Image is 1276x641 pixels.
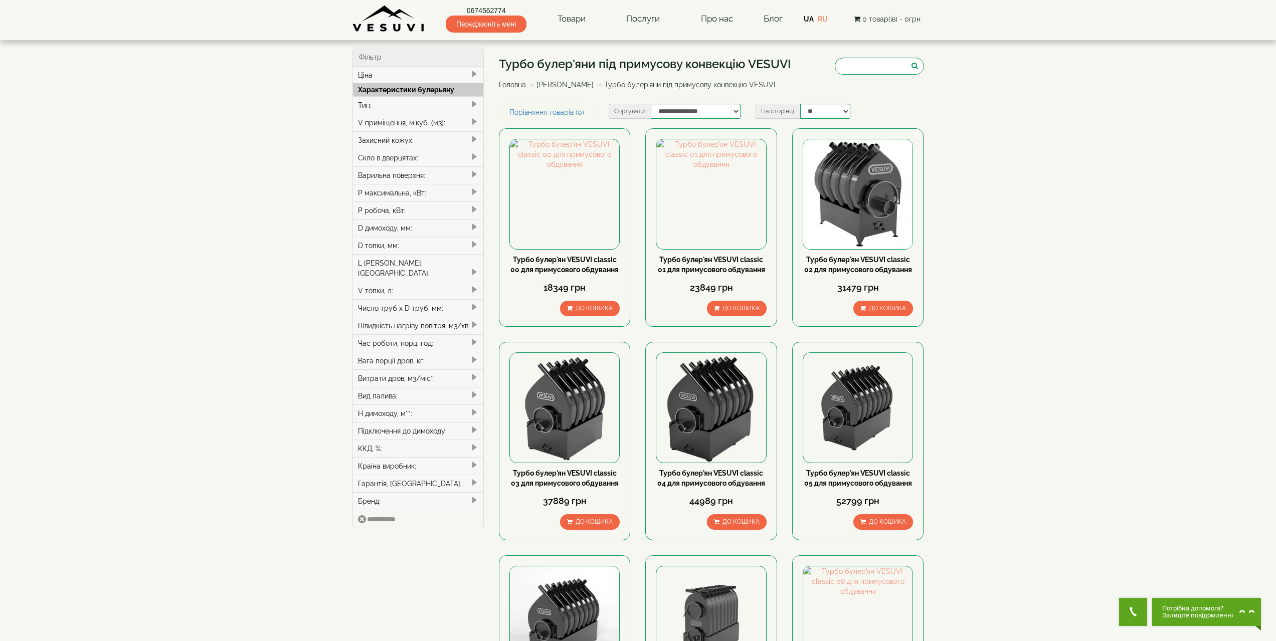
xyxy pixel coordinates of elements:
[818,15,828,23] a: RU
[657,469,765,487] a: Турбо булер'ян VESUVI classic 04 для примусового обдування
[353,475,484,492] div: Гарантія, [GEOGRAPHIC_DATA]:
[353,457,484,475] div: Країна виробник:
[353,201,484,219] div: P робоча, кВт:
[536,81,594,89] a: [PERSON_NAME]
[869,305,906,312] span: До кошика
[596,80,775,90] li: Турбо булер'яни під примусову конвекцію VESUVI
[353,440,484,457] div: ККД, %:
[353,299,484,317] div: Число труб x D труб, мм:
[656,281,766,294] div: 23849 грн
[353,404,484,422] div: H димоходу, м**:
[722,518,760,525] span: До кошика
[511,469,619,487] a: Турбо булер'ян VESUVI classic 03 для примусового обдування
[609,104,651,119] label: Сортувати:
[656,353,766,462] img: Турбо булер'ян VESUVI classic 04 для примусового обдування
[446,16,526,33] span: Передзвоніть мені
[353,131,484,149] div: Захисний кожух:
[656,495,766,508] div: 44989 грн
[1152,598,1261,626] button: Chat button
[499,58,791,71] h1: Турбо булер'яни під примусову конвекцію VESUVI
[707,514,767,530] button: До кошика
[560,301,620,316] button: До кошика
[353,387,484,404] div: Вид палива:
[804,15,814,23] a: UA
[353,254,484,282] div: L [PERSON_NAME], [GEOGRAPHIC_DATA]:
[548,8,596,31] a: Товари
[353,282,484,299] div: V топки, л:
[353,237,484,254] div: D топки, мм:
[853,301,913,316] button: До кошика
[352,5,425,33] img: Завод VESUVI
[560,514,620,530] button: До кошика
[353,83,484,96] div: Характеристики булерьяну
[869,518,906,525] span: До кошика
[616,8,670,31] a: Послуги
[353,492,484,510] div: Бренд:
[576,305,613,312] span: До кошика
[1162,612,1235,619] span: Залиште повідомлення
[804,256,912,274] a: Турбо булер'ян VESUVI classic 02 для примусового обдування
[510,353,619,462] img: Турбо булер'ян VESUVI classic 03 для примусового обдування
[803,281,913,294] div: 31479 грн
[803,139,913,249] img: Турбо булер'ян VESUVI classic 02 для примусового обдування
[353,166,484,184] div: Варильна поверхня:
[851,14,924,25] button: 0 товар(ів) - 0грн
[353,317,484,334] div: Швидкість нагріву повітря, м3/хв:
[656,139,766,249] img: Турбо булер'ян VESUVI classic 01 для примусового обдування
[1162,605,1235,612] span: Потрібна допомога?
[353,114,484,131] div: V приміщення, м.куб. (м3):
[764,14,783,24] a: Блог
[509,495,620,508] div: 37889 грн
[853,514,913,530] button: До кошика
[803,353,913,462] img: Турбо булер'ян VESUVI classic 05 для примусового обдування
[353,184,484,201] div: P максимальна, кВт:
[499,104,595,121] a: Порівняння товарів (0)
[658,256,765,274] a: Турбо булер'ян VESUVI classic 01 для примусового обдування
[1119,598,1147,626] button: Get Call button
[510,256,619,274] a: Турбо булер'ян VESUVI classic 00 для примусового обдування
[353,149,484,166] div: Скло в дверцятах:
[509,281,620,294] div: 18349 грн
[576,518,613,525] span: До кошика
[353,96,484,114] div: Тип:
[722,305,760,312] span: До кошика
[353,48,484,67] div: Фільтр
[804,469,912,487] a: Турбо булер'ян VESUVI classic 05 для примусового обдування
[862,15,921,23] span: 0 товар(ів) - 0грн
[353,422,484,440] div: Підключення до димоходу:
[499,81,526,89] a: Головна
[353,219,484,237] div: D димоходу, мм:
[691,8,743,31] a: Про нас
[446,6,526,16] a: 0674562774
[353,369,484,387] div: Витрати дров, м3/міс*:
[353,67,484,84] div: Ціна
[707,301,767,316] button: До кошика
[353,352,484,369] div: Вага порції дров, кг:
[756,104,800,119] label: На сторінці:
[353,334,484,352] div: Час роботи, порц. год:
[803,495,913,508] div: 52799 грн
[510,139,619,249] img: Турбо булер'ян VESUVI classic 00 для примусового обдування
